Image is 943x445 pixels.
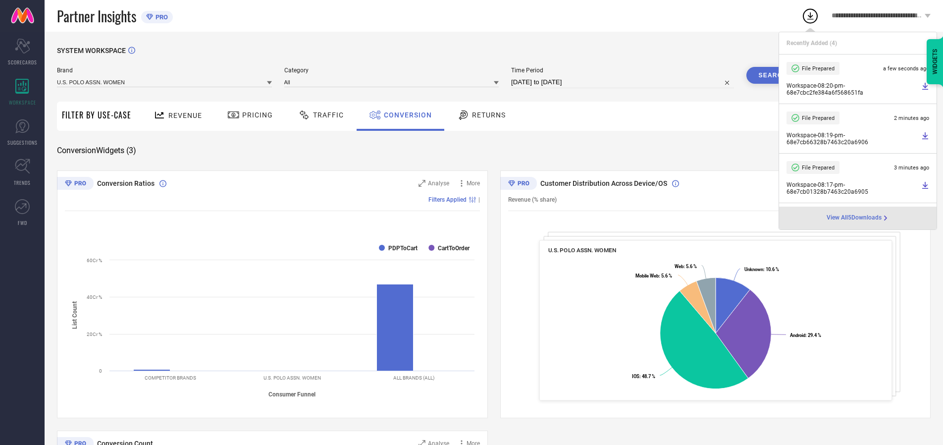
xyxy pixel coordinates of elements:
[18,219,27,226] span: FWD
[540,179,667,187] span: Customer Distribution Across Device/OS
[393,375,434,381] text: ALL BRANDS (ALL)
[87,294,102,300] text: 40Cr %
[790,333,805,338] tspan: Android
[500,177,537,192] div: Premium
[802,115,835,121] span: File Prepared
[921,82,929,96] a: Download
[87,332,102,337] text: 20Cr %
[153,13,168,21] span: PRO
[97,179,155,187] span: Conversion Ratios
[428,196,467,203] span: Filters Applied
[472,111,506,119] span: Returns
[744,267,763,272] tspan: Unknown
[674,264,696,269] text: : 5.6 %
[827,214,882,222] span: View All 5 Downloads
[631,374,639,379] tspan: IOS
[438,245,470,252] text: CartToOrder
[14,179,31,186] span: TRENDS
[419,180,425,187] svg: Zoom
[263,375,321,381] text: U.S. POLO ASSN. WOMEN
[921,132,929,146] a: Download
[790,333,821,338] text: : 29.4 %
[388,245,418,252] text: PDPToCart
[9,99,36,106] span: WORKSPACE
[921,181,929,195] a: Download
[284,67,499,74] span: Category
[428,180,449,187] span: Analyse
[57,146,136,156] span: Conversion Widgets ( 3 )
[467,180,480,187] span: More
[87,258,102,263] text: 60Cr %
[894,115,929,121] span: 2 minutes ago
[635,273,659,278] tspan: Mobile Web
[786,132,919,146] span: Workspace - 08:19-pm - 68e7cb66328b7463c20a6906
[57,6,136,26] span: Partner Insights
[883,65,929,72] span: a few seconds ago
[801,7,819,25] div: Open download list
[827,214,890,222] a: View All5Downloads
[242,111,273,119] span: Pricing
[168,111,202,119] span: Revenue
[62,109,131,121] span: Filter By Use-Case
[71,301,78,329] tspan: List Count
[786,181,919,195] span: Workspace - 08:17-pm - 68e7cb01328b7463c20a6905
[478,196,480,203] span: |
[313,111,344,119] span: Traffic
[674,264,683,269] tspan: Web
[511,76,734,88] input: Select time period
[635,273,672,278] text: : 5.6 %
[384,111,432,119] span: Conversion
[894,165,929,171] span: 3 minutes ago
[57,67,272,74] span: Brand
[508,196,557,203] span: Revenue (% share)
[99,368,102,374] text: 0
[57,47,126,55] span: SYSTEM WORKSPACE
[8,58,37,66] span: SCORECARDS
[145,375,196,381] text: COMPETITOR BRANDS
[786,82,919,96] span: Workspace - 08:20-pm - 68e7cbc2fe384a6f568651fa
[268,391,315,398] tspan: Consumer Funnel
[631,374,655,379] text: : 48.7 %
[827,214,890,222] div: Open download page
[802,165,835,171] span: File Prepared
[786,40,837,47] span: Recently Added ( 4 )
[548,247,616,254] span: U.S. POLO ASSN. WOMEN
[57,177,94,192] div: Premium
[7,139,38,146] span: SUGGESTIONS
[746,67,800,84] button: Search
[744,267,779,272] text: : 10.6 %
[802,65,835,72] span: File Prepared
[511,67,734,74] span: Time Period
